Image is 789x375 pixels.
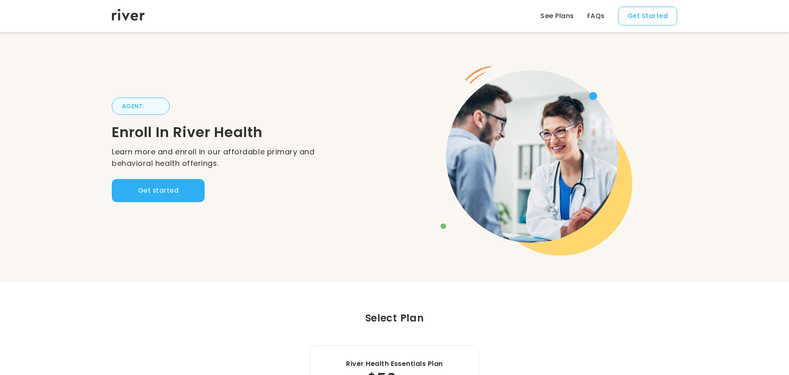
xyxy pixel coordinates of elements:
[112,146,394,169] div: Learn more and enroll in our affordable primary and behavioral health offerings.
[587,11,605,21] a: FAQs
[112,98,170,115] div: AGENT:
[540,11,574,21] a: See Plans
[112,311,677,326] div: Select Plan
[327,359,463,369] div: River Health Essentials Plan
[618,7,677,26] button: Get Started
[112,125,394,140] div: Enroll In River Health
[112,179,205,202] button: Get started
